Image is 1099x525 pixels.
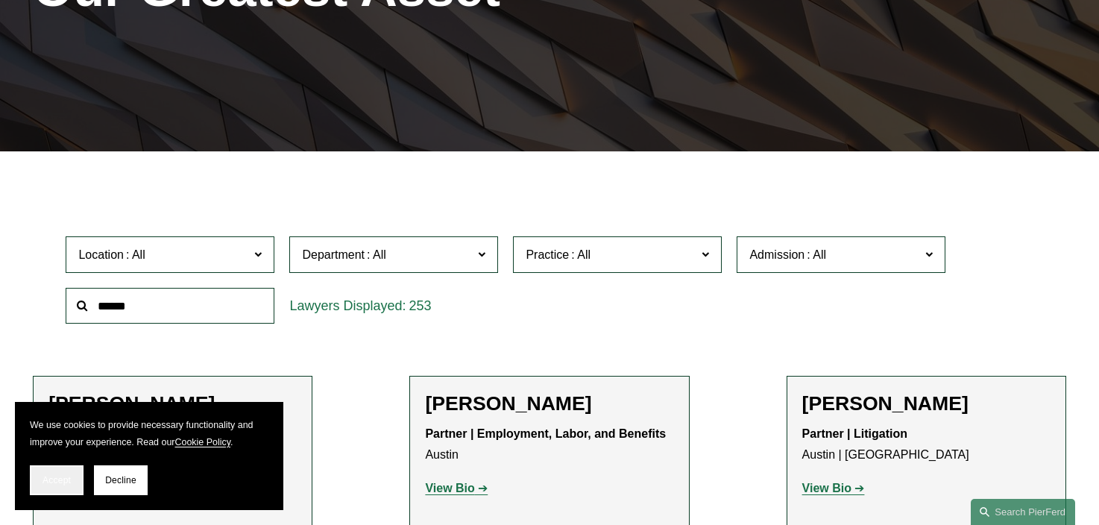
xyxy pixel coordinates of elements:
[302,248,365,261] span: Department
[526,248,569,261] span: Practice
[749,248,804,261] span: Admission
[30,417,268,450] p: We use cookies to provide necessary functionality and improve your experience. Read our .
[425,427,666,440] strong: Partner | Employment, Labor, and Benefits
[802,482,851,494] strong: View Bio
[105,475,136,485] span: Decline
[425,482,474,494] strong: View Bio
[94,465,148,495] button: Decline
[802,427,907,440] strong: Partner | Litigation
[802,392,1051,415] h2: [PERSON_NAME]
[425,424,673,467] p: Austin
[175,437,231,447] a: Cookie Policy
[425,392,673,415] h2: [PERSON_NAME]
[15,402,283,510] section: Cookie banner
[971,499,1075,525] a: Search this site
[48,392,297,415] h2: [PERSON_NAME]
[425,482,488,494] a: View Bio
[42,475,71,485] span: Accept
[409,298,432,313] span: 253
[30,465,84,495] button: Accept
[802,424,1051,467] p: Austin | [GEOGRAPHIC_DATA]
[802,482,865,494] a: View Bio
[78,248,124,261] span: Location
